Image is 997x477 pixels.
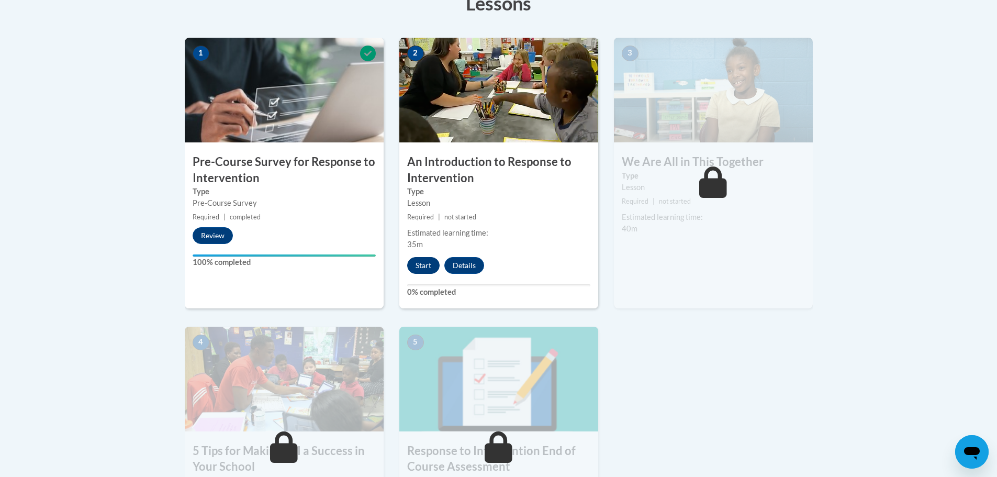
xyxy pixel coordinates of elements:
span: not started [444,213,476,221]
div: Estimated learning time: [622,212,805,223]
label: Type [407,186,590,197]
span: | [653,197,655,205]
span: Required [407,213,434,221]
img: Course Image [185,38,384,142]
span: 1 [193,46,209,61]
div: Estimated learning time: [407,227,590,239]
h3: 5 Tips for Making RTI a Success in Your School [185,443,384,475]
span: not started [659,197,691,205]
div: Pre-Course Survey [193,197,376,209]
iframe: Button to launch messaging window [955,435,989,469]
img: Course Image [614,38,813,142]
label: Type [193,186,376,197]
img: Course Image [185,327,384,431]
h3: We Are All in This Together [614,154,813,170]
h3: Pre-Course Survey for Response to Intervention [185,154,384,186]
span: 35m [407,240,423,249]
h3: Response to Intervention End of Course Assessment [399,443,598,475]
img: Course Image [399,38,598,142]
span: 5 [407,335,424,350]
button: Details [444,257,484,274]
div: Your progress [193,254,376,257]
button: Review [193,227,233,244]
span: completed [230,213,261,221]
span: 2 [407,46,424,61]
img: Course Image [399,327,598,431]
button: Start [407,257,440,274]
span: 4 [193,335,209,350]
span: Required [193,213,219,221]
span: 40m [622,224,637,233]
label: Type [622,170,805,182]
span: Required [622,197,648,205]
label: 100% completed [193,257,376,268]
span: | [438,213,440,221]
span: 3 [622,46,638,61]
h3: An Introduction to Response to Intervention [399,154,598,186]
div: Lesson [622,182,805,193]
span: | [223,213,226,221]
label: 0% completed [407,286,590,298]
div: Lesson [407,197,590,209]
